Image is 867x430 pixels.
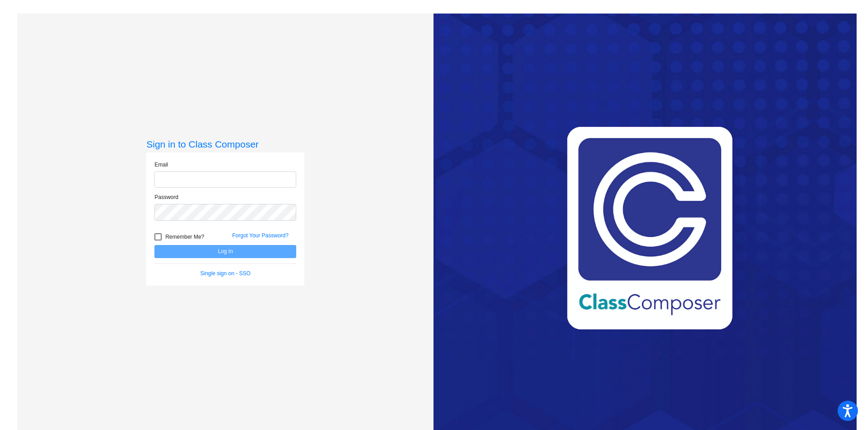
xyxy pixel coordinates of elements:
label: Password [154,193,178,201]
a: Single sign on - SSO [200,270,251,277]
button: Log In [154,245,296,258]
a: Forgot Your Password? [232,232,289,239]
span: Remember Me? [165,231,204,242]
h3: Sign in to Class Composer [146,139,304,150]
label: Email [154,161,168,169]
